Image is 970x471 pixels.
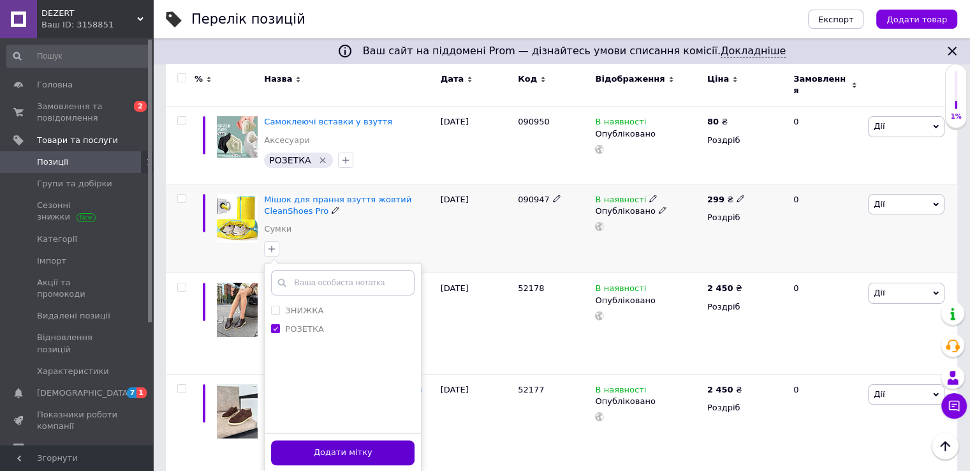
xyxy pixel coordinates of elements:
img: Мешок для стирки обуви желтый CleanShoes Pro [217,194,258,243]
div: Перелік позицій [191,13,305,26]
label: ЗНИЖКА [285,306,323,315]
div: 0 [786,184,865,273]
b: 299 [707,195,724,204]
input: Ваша особиста нотатка [271,270,415,295]
label: РОЗЕТКА [285,324,324,334]
a: Мішок для прання взуття жовтий CleanShoes Pro [264,195,411,216]
input: Пошук [6,45,151,68]
button: Чат з покупцем [941,393,967,419]
div: [DATE] [437,107,515,184]
a: Аксесуари [264,135,309,146]
span: В наявності [595,195,646,208]
span: 1 [136,387,147,398]
div: Опубліковано [595,128,700,140]
span: Замовлення та повідомлення [37,101,118,124]
span: Характеристики [37,366,109,377]
span: Дії [874,288,885,297]
span: Ваш сайт на піддомені Prom — дізнайтесь умови списання комісії. [363,45,786,57]
a: Сумки [264,223,291,235]
svg: Видалити мітку [318,155,328,165]
img: Самоклеящиеся вставки в обувь [217,116,258,157]
b: 2 450 [707,283,733,293]
div: Роздріб [707,212,783,223]
div: Роздріб [707,135,783,146]
span: Замовлення [793,73,848,96]
span: DEZERT [41,8,137,19]
span: Дата [441,73,464,85]
span: Категорії [37,234,77,245]
div: ₴ [707,384,742,396]
div: 0 [786,107,865,184]
span: Акції та промокоди [37,277,118,300]
div: [DATE] [437,184,515,273]
b: 2 450 [707,385,733,394]
span: В наявності [595,283,646,297]
img: Лоферы замшевые шоколадные высокие с бежевой подошвой [217,384,258,438]
svg: Закрити [944,43,960,59]
span: В наявності [595,117,646,130]
div: Роздріб [707,301,783,313]
span: 2 [134,101,147,112]
span: Групи та добірки [37,178,112,190]
span: Товари та послуги [37,135,118,146]
b: 80 [707,117,719,126]
div: ₴ [707,116,728,128]
span: Дії [874,389,885,399]
span: Відображення [595,73,665,85]
span: [DEMOGRAPHIC_DATA] [37,387,131,399]
button: Експорт [808,10,864,29]
span: Додати товар [886,15,947,24]
a: Докладніше [721,45,786,57]
span: Код [518,73,537,85]
span: Видалені позиції [37,310,110,322]
span: Відгуки [37,443,70,454]
span: 7 [127,387,137,398]
button: Додати товар [876,10,957,29]
span: Головна [37,79,73,91]
span: Позиції [37,156,68,168]
span: Ціна [707,73,729,85]
button: Наверх [932,433,959,460]
span: Дії [874,121,885,131]
span: РОЗЕТКА [269,155,311,165]
span: Експорт [818,15,854,24]
span: 52178 [518,283,544,293]
span: Дії [874,199,885,209]
div: ₴ [707,194,745,206]
span: % [195,73,203,85]
div: Опубліковано [595,295,700,306]
span: Назва [264,73,292,85]
div: [DATE] [437,273,515,375]
div: Ваш ID: 3158851 [41,19,153,31]
a: Самоклеючі вставки у взуття [264,117,392,126]
a: Лофери замшеві шоколадні високі з бежевою підошвою [264,385,423,406]
div: Роздріб [707,402,783,414]
div: Опубліковано [595,396,700,407]
span: Сезонні знижки [37,200,118,223]
button: Додати мітку [271,440,415,465]
span: 52177 [518,385,544,394]
span: Показники роботи компанії [37,409,118,432]
span: 090947 [518,195,550,204]
span: Відновлення позицій [37,332,118,355]
img: Лоферы кожаные шоколадные высокие с бежевой подошвой [217,283,258,337]
div: ₴ [707,283,742,294]
span: 090950 [518,117,550,126]
div: 0 [786,273,865,375]
div: 1% [946,112,966,121]
div: Опубліковано [595,206,700,217]
span: Імпорт [37,255,66,267]
span: В наявності [595,385,646,398]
